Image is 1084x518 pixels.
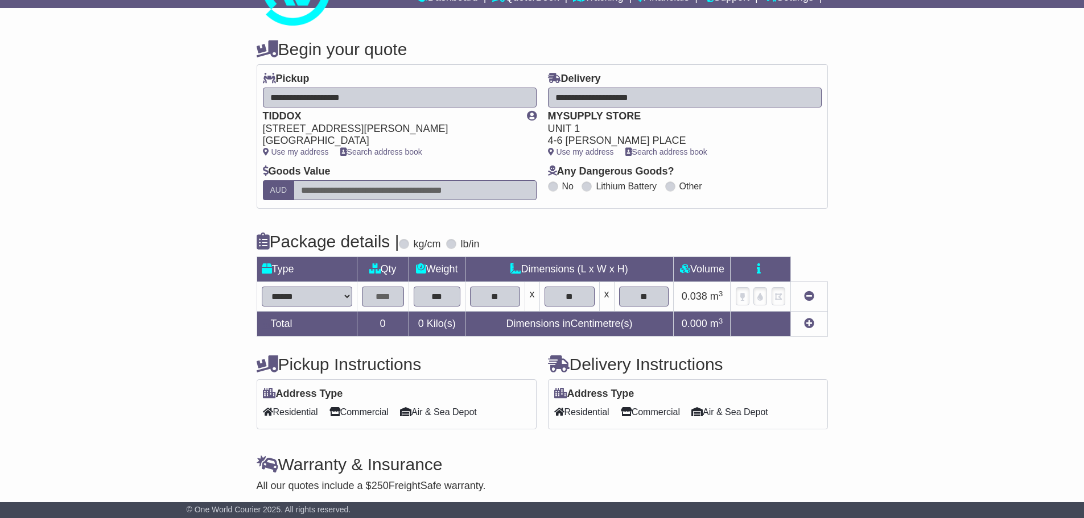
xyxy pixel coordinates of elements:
[804,318,814,329] a: Add new item
[625,147,707,156] a: Search address book
[263,388,343,400] label: Address Type
[460,238,479,251] label: lb/in
[257,257,357,282] td: Type
[409,257,465,282] td: Weight
[263,135,516,147] div: [GEOGRAPHIC_DATA]
[263,165,331,178] label: Goods Value
[357,257,409,282] td: Qty
[263,180,295,200] label: AUD
[340,147,422,156] a: Search address book
[257,40,828,59] h4: Begin your quote
[679,181,702,192] label: Other
[418,318,424,329] span: 0
[263,73,310,85] label: Pickup
[674,257,731,282] td: Volume
[257,232,399,251] h4: Package details |
[710,291,723,302] span: m
[409,312,465,337] td: Kilo(s)
[682,318,707,329] span: 0.000
[599,282,614,312] td: x
[257,355,537,374] h4: Pickup Instructions
[257,312,357,337] td: Total
[357,312,409,337] td: 0
[554,403,609,421] span: Residential
[257,455,828,474] h4: Warranty & Insurance
[621,403,680,421] span: Commercial
[263,110,516,123] div: TIDDOX
[548,73,601,85] label: Delivery
[263,147,329,156] a: Use my address
[187,505,351,514] span: © One World Courier 2025. All rights reserved.
[548,355,828,374] h4: Delivery Instructions
[465,257,674,282] td: Dimensions (L x W x H)
[329,403,389,421] span: Commercial
[465,312,674,337] td: Dimensions in Centimetre(s)
[525,282,539,312] td: x
[682,291,707,302] span: 0.038
[691,403,768,421] span: Air & Sea Depot
[554,388,634,400] label: Address Type
[548,123,810,135] div: UNIT 1
[548,110,810,123] div: MYSUPPLY STORE
[548,165,674,178] label: Any Dangerous Goods?
[413,238,440,251] label: kg/cm
[804,291,814,302] a: Remove this item
[596,181,657,192] label: Lithium Battery
[263,123,516,135] div: [STREET_ADDRESS][PERSON_NAME]
[372,480,389,491] span: 250
[263,403,318,421] span: Residential
[548,147,614,156] a: Use my address
[400,403,477,421] span: Air & Sea Depot
[548,135,810,147] div: 4-6 [PERSON_NAME] PLACE
[719,289,723,298] sup: 3
[257,480,828,492] div: All our quotes include a $ FreightSafe warranty.
[719,317,723,325] sup: 3
[710,318,723,329] span: m
[562,181,574,192] label: No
